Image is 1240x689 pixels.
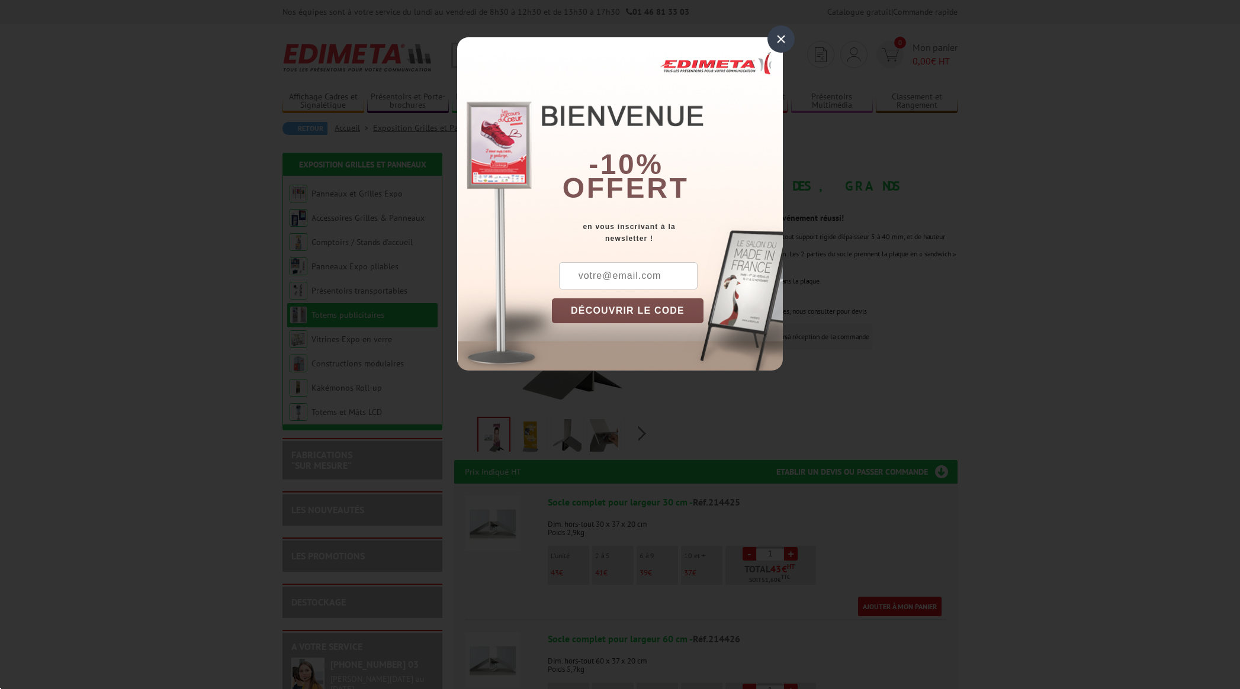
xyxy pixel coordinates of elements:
[552,298,703,323] button: DÉCOUVRIR LE CODE
[767,25,795,53] div: ×
[589,149,663,180] b: -10%
[552,221,783,244] div: en vous inscrivant à la newsletter !
[559,262,698,289] input: votre@email.com
[563,172,689,204] font: offert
